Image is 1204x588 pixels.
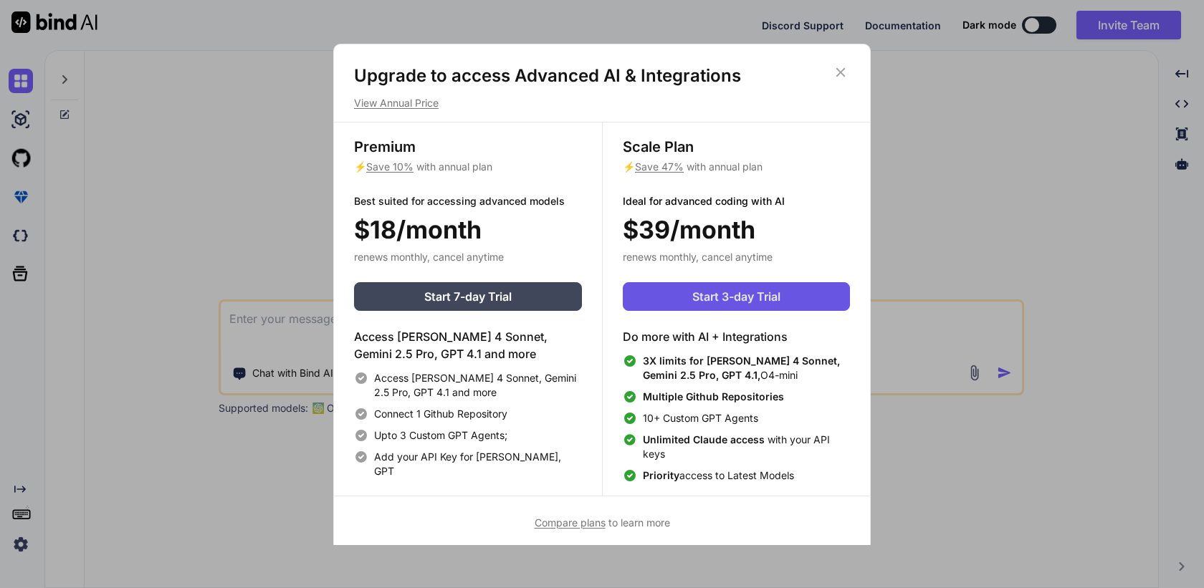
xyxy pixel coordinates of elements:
[354,64,850,87] h1: Upgrade to access Advanced AI & Integrations
[643,433,850,461] span: with your API keys
[366,160,414,173] span: Save 10%
[354,194,582,208] p: Best suited for accessing advanced models
[623,328,850,345] h4: Do more with AI + Integrations
[374,407,507,421] span: Connect 1 Github Repository
[623,137,850,157] h3: Scale Plan
[354,328,582,362] h4: Access [PERSON_NAME] 4 Sonnet, Gemini 2.5 Pro, GPT 4.1 and more
[354,211,482,248] span: $18/month
[354,137,582,157] h3: Premium
[623,251,773,263] span: renews monthly, cancel anytime
[643,468,794,483] span: access to Latest Models
[374,450,582,478] span: Add your API Key for [PERSON_NAME], GPT
[354,160,582,174] p: ⚡ with annual plan
[623,160,850,174] p: ⚡ with annual plan
[424,288,512,305] span: Start 7-day Trial
[643,469,679,481] span: Priority
[635,160,684,173] span: Save 47%
[692,288,780,305] span: Start 3-day Trial
[643,354,850,382] span: O4-mini
[643,411,758,425] span: 10+ Custom GPT Agents
[374,371,582,400] span: Access [PERSON_NAME] 4 Sonnet, Gemini 2.5 Pro, GPT 4.1 and more
[535,516,606,529] span: Compare plans
[354,96,850,110] p: View Annual Price
[643,390,784,403] span: Multiple Github Repositories
[535,516,670,529] span: to learn more
[623,282,850,311] button: Start 3-day Trial
[623,194,850,208] p: Ideal for advanced coding with AI
[354,282,582,311] button: Start 7-day Trial
[643,433,768,445] span: Unlimited Claude access
[643,355,840,381] span: 3X limits for [PERSON_NAME] 4 Sonnet, Gemini 2.5 Pro, GPT 4.1,
[374,428,507,443] span: Upto 3 Custom GPT Agents;
[623,211,755,248] span: $39/month
[354,251,504,263] span: renews monthly, cancel anytime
